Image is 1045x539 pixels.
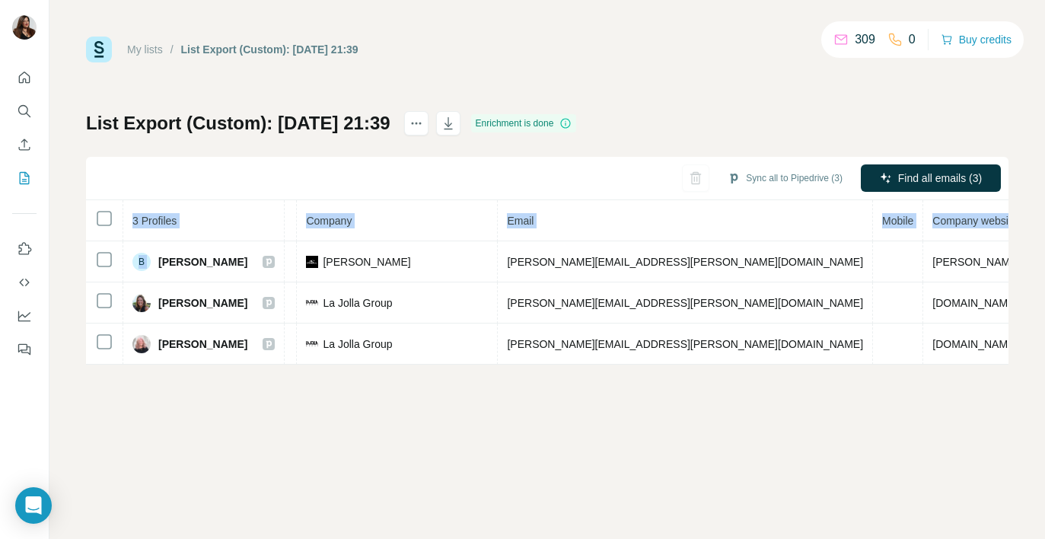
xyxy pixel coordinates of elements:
[909,30,916,49] p: 0
[882,215,913,227] span: Mobile
[12,269,37,296] button: Use Surfe API
[12,131,37,158] button: Enrich CSV
[170,42,174,57] li: /
[941,29,1012,50] button: Buy credits
[86,111,390,136] h1: List Export (Custom): [DATE] 21:39
[306,215,352,227] span: Company
[132,215,177,227] span: 3 Profiles
[181,42,358,57] div: List Export (Custom): [DATE] 21:39
[404,111,429,136] button: actions
[323,295,392,311] span: La Jolla Group
[855,30,875,49] p: 309
[507,256,863,268] span: [PERSON_NAME][EMAIL_ADDRESS][PERSON_NAME][DOMAIN_NAME]
[12,336,37,363] button: Feedback
[323,254,410,269] span: [PERSON_NAME]
[127,43,163,56] a: My lists
[507,215,534,227] span: Email
[12,64,37,91] button: Quick start
[158,295,247,311] span: [PERSON_NAME]
[12,15,37,40] img: Avatar
[507,338,863,350] span: [PERSON_NAME][EMAIL_ADDRESS][PERSON_NAME][DOMAIN_NAME]
[12,164,37,192] button: My lists
[932,215,1017,227] span: Company website
[132,294,151,312] img: Avatar
[12,97,37,125] button: Search
[898,171,982,186] span: Find all emails (3)
[306,256,318,268] img: company-logo
[932,338,1018,350] span: [DOMAIN_NAME]
[12,235,37,263] button: Use Surfe on LinkedIn
[471,114,577,132] div: Enrichment is done
[158,336,247,352] span: [PERSON_NAME]
[932,297,1018,309] span: [DOMAIN_NAME]
[132,335,151,353] img: Avatar
[86,37,112,62] img: Surfe Logo
[158,254,247,269] span: [PERSON_NAME]
[323,336,392,352] span: La Jolla Group
[12,302,37,330] button: Dashboard
[306,341,318,346] img: company-logo
[15,487,52,524] div: Open Intercom Messenger
[507,297,863,309] span: [PERSON_NAME][EMAIL_ADDRESS][PERSON_NAME][DOMAIN_NAME]
[861,164,1001,192] button: Find all emails (3)
[717,167,853,190] button: Sync all to Pipedrive (3)
[306,300,318,305] img: company-logo
[132,253,151,271] div: B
